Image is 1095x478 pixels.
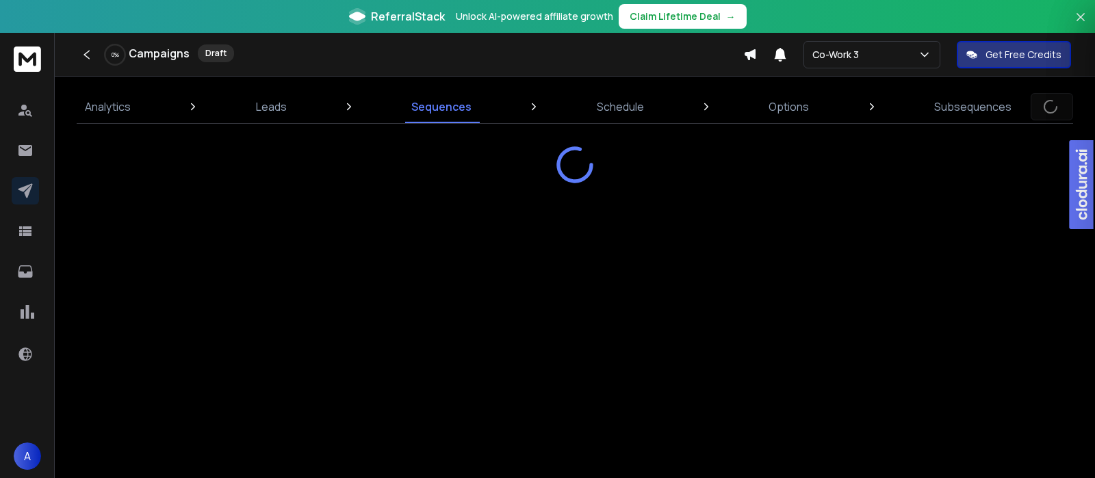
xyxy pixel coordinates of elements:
p: Options [769,98,809,115]
p: Get Free Credits [985,48,1061,62]
p: Sequences [411,98,472,115]
p: Analytics [85,98,131,115]
a: Options [760,90,817,123]
button: Get Free Credits [957,41,1071,68]
p: Leads [256,98,287,115]
a: Subsequences [926,90,1020,123]
a: Leads [248,90,295,123]
p: Unlock AI-powered affiliate growth [456,10,613,23]
p: Co-Work 3 [812,48,864,62]
a: Schedule [589,90,652,123]
div: Draft [198,44,234,62]
p: Subsequences [934,98,1012,115]
p: 0 % [112,51,119,59]
button: A [14,442,41,470]
button: Claim Lifetime Deal→ [619,4,747,29]
span: → [726,10,736,23]
a: Analytics [77,90,139,123]
p: Schedule [597,98,644,115]
h1: Campaigns [129,45,190,62]
a: Sequences [403,90,480,123]
span: ReferralStack [371,8,445,25]
button: Close banner [1072,8,1090,41]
